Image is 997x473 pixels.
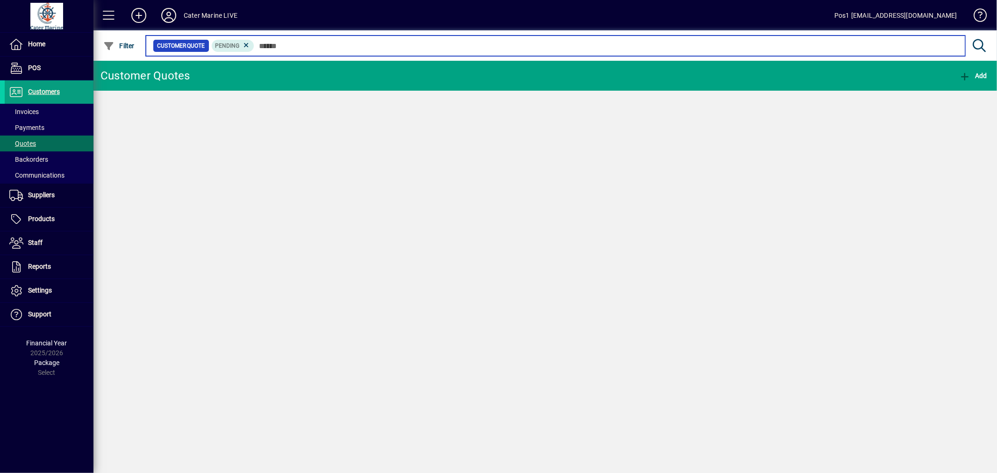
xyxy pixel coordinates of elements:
[100,68,190,83] div: Customer Quotes
[28,191,55,199] span: Suppliers
[5,279,93,302] a: Settings
[5,120,93,136] a: Payments
[967,2,985,32] a: Knowledge Base
[9,124,44,131] span: Payments
[5,104,93,120] a: Invoices
[5,136,93,151] a: Quotes
[9,140,36,147] span: Quotes
[28,310,51,318] span: Support
[957,67,990,84] button: Add
[9,172,65,179] span: Communications
[28,64,41,72] span: POS
[5,208,93,231] a: Products
[103,42,135,50] span: Filter
[34,359,59,366] span: Package
[184,8,237,23] div: Cater Marine LIVE
[5,184,93,207] a: Suppliers
[27,339,67,347] span: Financial Year
[28,215,55,222] span: Products
[28,40,45,48] span: Home
[5,151,93,167] a: Backorders
[9,156,48,163] span: Backorders
[5,303,93,326] a: Support
[5,255,93,279] a: Reports
[28,263,51,270] span: Reports
[9,108,39,115] span: Invoices
[959,72,987,79] span: Add
[28,287,52,294] span: Settings
[5,231,93,255] a: Staff
[5,167,93,183] a: Communications
[5,57,93,80] a: POS
[834,8,957,23] div: Pos1 [EMAIL_ADDRESS][DOMAIN_NAME]
[101,37,137,54] button: Filter
[212,40,254,52] mat-chip: Pending Status: Pending
[157,41,205,50] span: Customer Quote
[28,88,60,95] span: Customers
[215,43,240,49] span: Pending
[154,7,184,24] button: Profile
[28,239,43,246] span: Staff
[5,33,93,56] a: Home
[124,7,154,24] button: Add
